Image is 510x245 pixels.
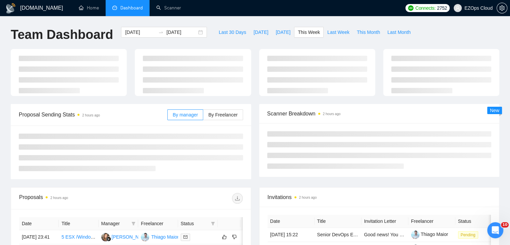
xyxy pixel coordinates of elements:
[19,217,59,230] th: Date
[11,27,113,43] h1: Team Dashboard
[299,196,317,199] time: 2 hours ago
[82,113,100,117] time: 2 hours ago
[315,215,361,228] th: Title
[230,233,238,241] button: dislike
[219,29,246,36] span: Last 30 Days
[387,29,410,36] span: Last Month
[353,27,384,38] button: This Month
[106,237,111,241] img: gigradar-bm.png
[357,29,380,36] span: This Month
[158,30,164,35] span: to
[384,27,414,38] button: Last Month
[455,215,502,228] th: Status
[250,27,272,38] button: [DATE]
[490,108,499,113] span: New
[437,4,447,12] span: 2752
[408,215,455,228] th: Freelancer
[101,234,150,239] a: NK[PERSON_NAME]
[79,5,99,11] a: homeHome
[455,6,460,10] span: user
[50,196,68,200] time: 2 hours ago
[5,3,16,14] img: logo
[183,235,187,239] span: mail
[415,4,436,12] span: Connects:
[232,234,237,240] span: dislike
[208,112,237,117] span: By Freelancer
[458,232,481,237] a: Pending
[112,233,150,241] div: [PERSON_NAME]
[276,29,290,36] span: [DATE]
[61,234,225,240] a: 5 ESX /Windows Systems Engineer - Needed [DATE] - Short Term (1-2 weeks)
[211,222,215,226] span: filter
[19,230,59,244] td: [DATE] 23:41
[408,5,413,11] img: upwork-logo.png
[323,112,341,116] time: 2 hours ago
[166,29,197,36] input: End date
[267,109,492,118] span: Scanner Breakdown
[361,215,408,228] th: Invitation Letter
[497,3,507,13] button: setting
[19,110,167,119] span: Proposal Sending Stats
[497,5,507,11] a: setting
[181,220,208,227] span: Status
[294,27,324,38] button: This Week
[215,27,250,38] button: Last 30 Days
[268,215,315,228] th: Date
[120,5,143,11] span: Dashboard
[501,222,509,228] span: 10
[156,5,181,11] a: searchScanner
[101,233,110,241] img: NK
[222,234,227,240] span: like
[130,218,137,229] span: filter
[210,218,216,229] span: filter
[138,217,178,230] th: Freelancer
[253,29,268,36] span: [DATE]
[112,5,117,10] span: dashboard
[158,30,164,35] span: swap-right
[272,27,294,38] button: [DATE]
[101,220,129,227] span: Manager
[298,29,320,36] span: This Week
[141,233,149,241] img: TM
[324,27,353,38] button: Last Week
[458,231,478,239] span: Pending
[59,230,98,244] td: 5 ESX /Windows Systems Engineer - Needed today - Short Term (1-2 weeks)
[173,112,198,117] span: By manager
[411,231,419,239] img: c1nIYiYEnWxP2TfA_dGaGsU0yq_D39oq7r38QHb4DlzjuvjqWQxPJgmVLd1BESEi1_
[317,232,491,237] a: Senior DevOps Engineer – AWS Infrastructure & Migrations- US Only (no agencies)
[487,222,503,238] iframe: Intercom live chat
[141,234,179,239] a: TMThiago Maior
[268,193,491,201] span: Invitations
[99,217,138,230] th: Manager
[411,232,448,237] a: Thiago Maior
[268,228,315,242] td: [DATE] 15:22
[125,29,156,36] input: Start date
[131,222,135,226] span: filter
[59,217,98,230] th: Title
[220,233,228,241] button: like
[327,29,349,36] span: Last Week
[151,233,179,241] div: Thiago Maior
[315,228,361,242] td: Senior DevOps Engineer – AWS Infrastructure & Migrations- US Only (no agencies)
[19,193,131,204] div: Proposals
